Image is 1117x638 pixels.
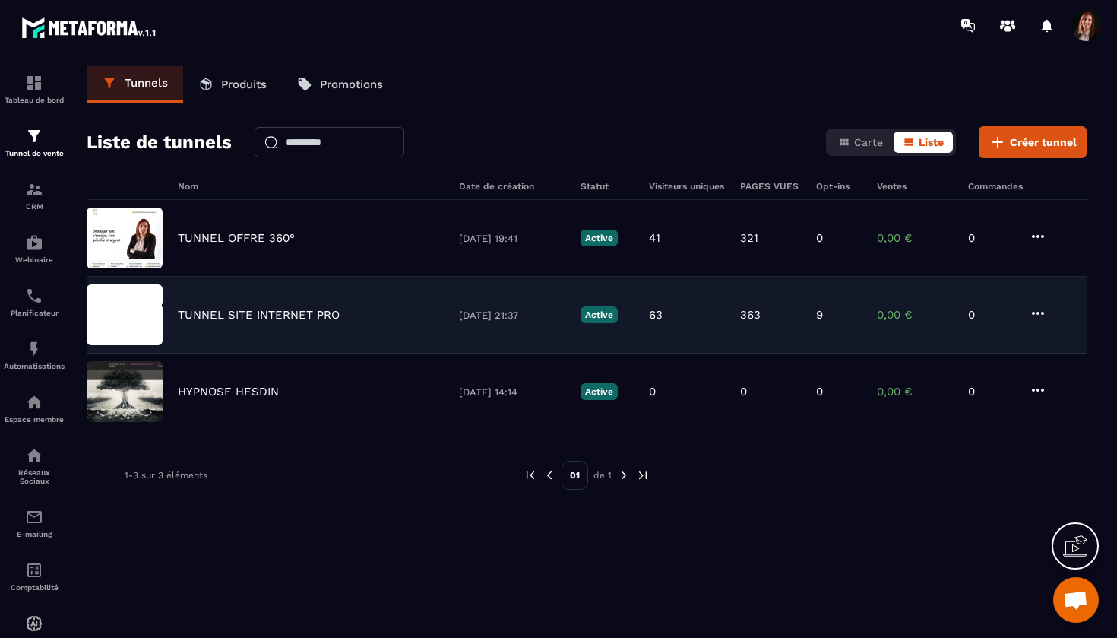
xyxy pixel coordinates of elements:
p: Active [581,383,618,400]
p: Webinaire [4,256,65,264]
p: Réseaux Sociaux [4,468,65,485]
img: formation [25,127,43,145]
span: Liste [919,136,944,148]
p: [DATE] 21:37 [459,309,565,321]
p: Active [581,230,618,246]
p: 0,00 € [877,308,953,322]
img: automations [25,340,43,358]
p: 01 [562,461,588,490]
button: Carte [829,132,892,153]
a: automationsautomationsEspace membre [4,382,65,435]
a: Ouvrir le chat [1053,577,1099,623]
h6: PAGES VUES [740,181,801,192]
p: [DATE] 14:14 [459,386,565,398]
p: HYPNOSE HESDIN [178,385,279,398]
img: email [25,508,43,526]
h6: Opt-ins [816,181,862,192]
img: prev [543,468,556,482]
span: Carte [854,136,883,148]
p: 1-3 sur 3 éléments [125,470,207,481]
img: image [87,284,163,345]
a: formationformationTableau de bord [4,62,65,116]
a: social-networksocial-networkRéseaux Sociaux [4,435,65,497]
h6: Commandes [968,181,1023,192]
img: next [636,468,650,482]
p: 0 [740,385,747,398]
p: 41 [649,231,660,245]
img: automations [25,614,43,633]
p: Espace membre [4,415,65,424]
p: Tunnel de vente [4,149,65,157]
p: 0 [968,308,1014,322]
p: Produits [221,78,267,91]
img: formation [25,180,43,198]
h6: Statut [581,181,634,192]
img: next [617,468,631,482]
a: Tunnels [87,66,183,103]
p: E-mailing [4,530,65,538]
p: Promotions [320,78,383,91]
p: [DATE] 19:41 [459,233,565,244]
h6: Nom [178,181,444,192]
p: 0 [816,385,823,398]
img: accountant [25,561,43,579]
a: accountantaccountantComptabilité [4,550,65,603]
p: 321 [740,231,758,245]
p: Tunnels [125,76,168,90]
p: 0 [816,231,823,245]
img: image [87,361,163,422]
p: Active [581,306,618,323]
p: de 1 [593,469,612,481]
p: 363 [740,308,761,322]
button: Créer tunnel [979,126,1087,158]
img: image [87,208,163,268]
p: 9 [816,308,823,322]
img: prev [524,468,537,482]
span: Créer tunnel [1010,135,1077,150]
h2: Liste de tunnels [87,127,232,157]
a: Produits [183,66,282,103]
p: 0 [968,231,1014,245]
a: automationsautomationsWebinaire [4,222,65,275]
p: Tableau de bord [4,96,65,104]
img: social-network [25,446,43,465]
h6: Ventes [877,181,953,192]
p: Automatisations [4,362,65,370]
p: 0,00 € [877,231,953,245]
h6: Date de création [459,181,565,192]
img: scheduler [25,287,43,305]
img: automations [25,393,43,411]
p: Comptabilité [4,583,65,592]
p: 0,00 € [877,385,953,398]
a: automationsautomationsAutomatisations [4,329,65,382]
p: 0 [649,385,656,398]
a: formationformationCRM [4,169,65,222]
a: emailemailE-mailing [4,497,65,550]
p: CRM [4,202,65,211]
p: Planificateur [4,309,65,317]
h6: Visiteurs uniques [649,181,725,192]
button: Liste [894,132,953,153]
img: logo [21,14,158,41]
a: formationformationTunnel de vente [4,116,65,169]
a: schedulerschedulerPlanificateur [4,275,65,329]
img: automations [25,233,43,252]
p: 63 [649,308,663,322]
p: 0 [968,385,1014,398]
img: formation [25,74,43,92]
p: TUNNEL OFFRE 360° [178,231,295,245]
a: Promotions [282,66,398,103]
p: TUNNEL SITE INTERNET PRO [178,308,340,322]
